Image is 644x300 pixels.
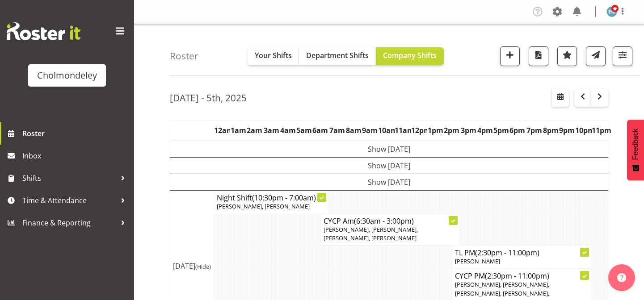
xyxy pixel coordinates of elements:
h4: Roster [170,51,198,61]
th: 5am [296,120,312,141]
span: Your Shifts [255,50,292,60]
th: 4pm [477,120,493,141]
h4: CYCP Am [324,217,457,225]
h4: TL PM [455,248,589,257]
td: Show [DATE] [170,174,608,190]
span: Shifts [22,171,116,185]
button: Filter Shifts [613,46,632,66]
th: 10pm [575,120,592,141]
h2: [DATE] - 5th, 2025 [170,92,247,104]
span: Time & Attendance [22,194,116,207]
div: Cholmondeley [37,69,97,82]
th: 6pm [509,120,526,141]
span: Finance & Reporting [22,216,116,229]
th: 2am [247,120,263,141]
span: (2:30pm - 11:00pm) [475,248,539,258]
th: 8am [345,120,362,141]
span: [PERSON_NAME], [PERSON_NAME] [217,202,310,210]
th: 3am [263,120,280,141]
button: Send a list of all shifts for the selected filtered period to all rostered employees. [586,46,606,66]
img: evie-guard1532.jpg [606,6,617,17]
span: Roster [22,127,130,140]
span: Feedback [631,129,640,160]
th: 11pm [592,120,608,141]
th: 1am [230,120,247,141]
td: Show [DATE] [170,141,608,158]
button: Feedback - Show survey [627,120,644,180]
span: Company Shifts [383,50,437,60]
span: Department Shifts [306,50,369,60]
span: (Hide) [195,262,211,271]
span: Inbox [22,149,130,162]
th: 4am [280,120,296,141]
th: 12am [214,120,231,141]
th: 2pm [444,120,460,141]
span: (2:30pm - 11:00pm) [485,271,549,281]
img: help-xxl-2.png [617,273,626,282]
th: 7pm [526,120,543,141]
button: Your Shifts [248,47,299,65]
th: 9am [362,120,378,141]
th: 8pm [543,120,559,141]
td: Show [DATE] [170,157,608,174]
span: [PERSON_NAME], [PERSON_NAME], [PERSON_NAME], [PERSON_NAME] [324,225,418,242]
span: (10:30pm - 7:00am) [252,193,316,203]
th: 9pm [559,120,575,141]
th: 10am [378,120,395,141]
h4: Night Shift [217,193,326,202]
span: [PERSON_NAME] [455,257,500,265]
button: Department Shifts [299,47,376,65]
button: Highlight an important date within the roster. [557,46,577,66]
th: 1pm [427,120,444,141]
th: 3pm [460,120,477,141]
button: Company Shifts [376,47,444,65]
th: 11am [395,120,411,141]
span: (6:30am - 3:00pm) [354,216,414,226]
button: Add a new shift [500,46,520,66]
button: Download a PDF of the roster according to the set date range. [529,46,548,66]
th: 6am [312,120,329,141]
button: Select a specific date within the roster. [552,89,569,107]
h4: CYCP PM [455,271,589,280]
th: 12pm [411,120,428,141]
img: Rosterit website logo [7,22,80,40]
th: 5pm [493,120,509,141]
th: 7am [329,120,345,141]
